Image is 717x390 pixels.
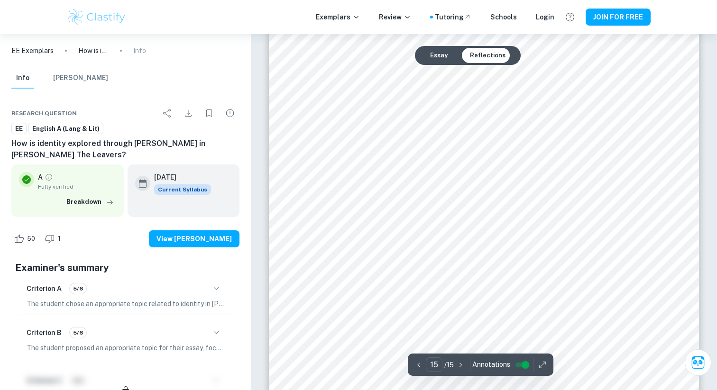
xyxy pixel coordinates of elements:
[133,45,146,56] p: Info
[22,234,40,244] span: 50
[29,124,103,134] span: English A (Lang & Lit)
[38,182,116,191] span: Fully verified
[221,104,239,123] div: Report issue
[435,12,471,22] a: Tutoring
[27,283,62,294] h6: Criterion A
[200,104,219,123] div: Bookmark
[27,343,224,353] p: The student proposed an appropriate topic for their essay, focusing on the theme of identity thro...
[11,68,34,89] button: Info
[536,12,554,22] a: Login
[444,360,454,370] p: / 15
[179,104,198,123] div: Download
[154,184,211,195] span: Current Syllabus
[64,195,116,209] button: Breakdown
[28,123,103,135] a: English A (Lang & Lit)
[316,12,360,22] p: Exemplars
[78,45,109,56] p: How is identity explored through [PERSON_NAME] in [PERSON_NAME] The Leavers?
[53,68,108,89] button: [PERSON_NAME]
[66,8,127,27] img: Clastify logo
[562,9,578,25] button: Help and Feedback
[53,234,66,244] span: 1
[462,48,513,63] button: Reflections
[11,123,27,135] a: EE
[158,104,177,123] div: Share
[149,230,239,247] button: View [PERSON_NAME]
[45,173,53,181] a: Grade fully verified
[27,327,62,338] h6: Criterion B
[38,172,43,182] p: A
[11,231,40,246] div: Like
[423,48,455,63] button: Essay
[154,184,211,195] div: This exemplar is based on the current syllabus. Feel free to refer to it for inspiration/ideas wh...
[27,299,224,309] p: The student chose an appropriate topic related to identity in [PERSON_NAME] novel "The Leavers", ...
[685,349,711,376] button: Ask Clai
[379,12,411,22] p: Review
[490,12,517,22] a: Schools
[15,261,236,275] h5: Examiner's summary
[42,231,66,246] div: Dislike
[11,109,77,118] span: Research question
[70,328,86,337] span: 5/6
[586,9,651,26] button: JOIN FOR FREE
[70,284,86,293] span: 5/6
[472,360,510,370] span: Annotations
[12,124,26,134] span: EE
[11,138,239,161] h6: How is identity explored through [PERSON_NAME] in [PERSON_NAME] The Leavers?
[11,45,54,56] a: EE Exemplars
[154,172,203,182] h6: [DATE]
